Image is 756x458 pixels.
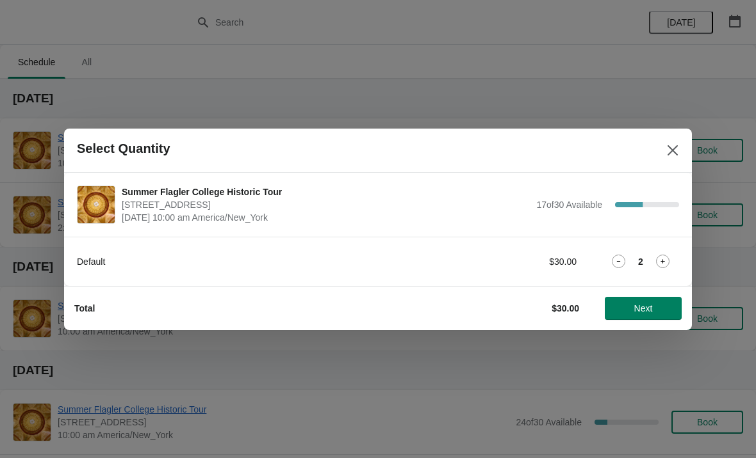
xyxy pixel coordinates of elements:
button: Close [661,139,684,162]
span: Summer Flagler College Historic Tour [122,186,530,198]
strong: 2 [638,255,643,268]
div: $30.00 [458,255,577,268]
h2: Select Quantity [77,141,170,156]
span: 17 of 30 Available [536,200,602,210]
span: [STREET_ADDRESS] [122,198,530,211]
span: [DATE] 10:00 am America/New_York [122,211,530,224]
span: Next [634,303,653,313]
div: Default [77,255,432,268]
button: Next [605,297,682,320]
img: Summer Flagler College Historic Tour | 74 King Street, St. Augustine, FL, USA | September 28 | 10... [78,186,115,223]
strong: $30.00 [552,303,579,313]
strong: Total [74,303,95,313]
